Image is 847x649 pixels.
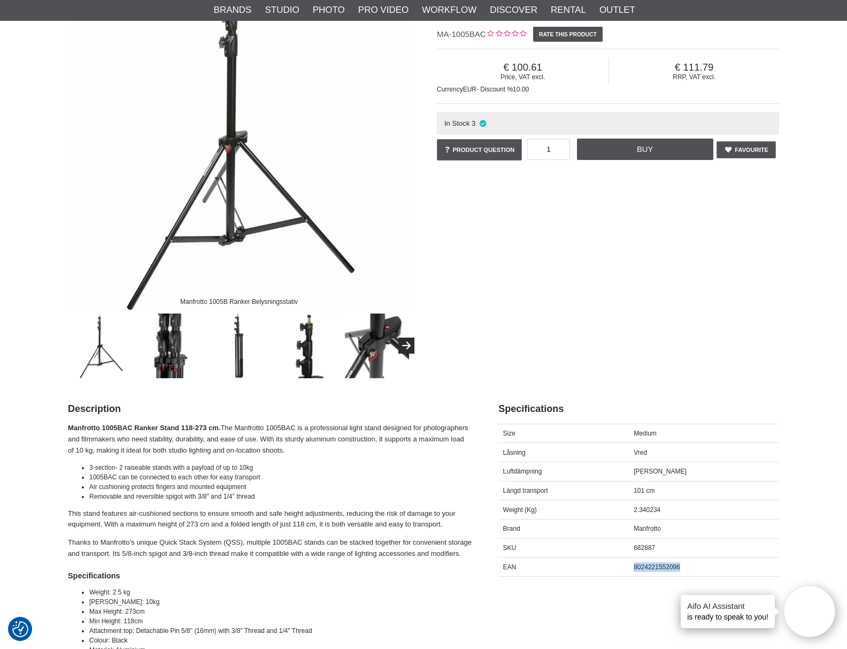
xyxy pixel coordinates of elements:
li: Weight: 2.5 kg [89,587,472,597]
img: Robust stativ med kraftiga detaljer [276,314,341,378]
span: 10.00 [513,86,529,93]
li: [PERSON_NAME]: 10kg [89,597,472,607]
button: Next [398,338,414,354]
li: Min Height: 118cm [89,616,472,626]
span: Price, VAT excl. [437,73,609,81]
li: 3-section- 2 raiseable stands with a payload of up to 10kg [89,463,472,472]
img: Revisit consent button [12,621,28,637]
span: Längd transport [503,487,548,494]
a: Photo [313,3,345,17]
div: Manfrotto 1005B Ranker Belysningsstativ [171,292,306,311]
img: Manfrotto 1005B Ranker Belysningsstativ [69,314,134,378]
h4: Specifications [68,570,472,581]
a: Favourite [717,141,776,158]
img: Kan belastas upp till 10 kg [345,314,410,378]
span: Låsning [503,449,526,456]
h2: Specifications [498,402,779,416]
a: Brands [214,3,252,17]
a: Outlet [599,3,635,17]
span: EUR [463,86,476,93]
span: SKU [503,544,517,552]
span: 2.340234 [634,506,660,514]
span: RRP, VAT excl. [609,73,779,81]
img: Kompakt transportstorlek endast 100cm [207,314,272,378]
p: The Manfrotto 1005BAC is a professional light stand designed for photographers and filmmakers who... [68,423,472,456]
li: Max Height: 273cm [89,607,472,616]
img: Manfrotto 1005BAC är stackbar, förenklar transport [138,314,203,378]
div: Customer rating: 0 [486,29,526,40]
li: Air cushioning protects fingers and mounted equipment [89,482,472,492]
h2: Description [68,402,472,416]
h4: Aifo AI Assistant [687,600,768,612]
p: This stand features air-cushioned sections to ensure smooth and safe height adjustments, reducing... [68,508,472,531]
p: Thanks to Manfrotto’s unique Quick Stack System (QSS), multiple 1005BAC stands can be stacked tog... [68,537,472,560]
span: In Stock [444,119,470,127]
li: 1005BAC can be connected to each other for easy transport [89,472,472,482]
span: MA-1005BAC [437,29,486,39]
span: 8024221552096 [634,563,680,571]
span: - Discount % [476,86,513,93]
span: Medium [634,430,657,437]
a: Workflow [422,3,476,17]
span: 682887 [634,544,655,552]
span: 111.79 [609,62,779,73]
i: In stock [478,119,487,127]
span: 101 cm [634,487,654,494]
span: Vred [634,449,647,456]
a: Rental [551,3,586,17]
a: Studio [265,3,299,17]
span: 100.61 [437,62,609,73]
a: Product question [437,139,522,161]
strong: Manfrotto 1005BAC Ranker Stand 118-273 cm. [68,424,220,432]
span: Manfrotto [634,525,661,532]
button: Consent Preferences [12,620,28,639]
span: EAN [503,563,517,571]
span: 3 [472,119,475,127]
a: Pro Video [358,3,409,17]
li: Removable and reversible spigot with 3/8'' and 1/4'' thread [89,492,472,501]
li: Colour: Black [89,636,472,645]
div: is ready to speak to you! [681,595,775,628]
span: Currency [437,86,463,93]
span: Luftdämpning [503,468,542,475]
a: Discover [490,3,537,17]
span: Brand [503,525,520,532]
span: Weight (Kg) [503,506,537,514]
span: [PERSON_NAME] [634,468,687,475]
a: Buy [577,139,713,160]
span: Size [503,430,515,437]
li: Attachment top: Detachable Pin 5/8" (16mm) with 3/8" Thread and 1/4" Thread [89,626,472,636]
a: Rate this product [533,27,603,42]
